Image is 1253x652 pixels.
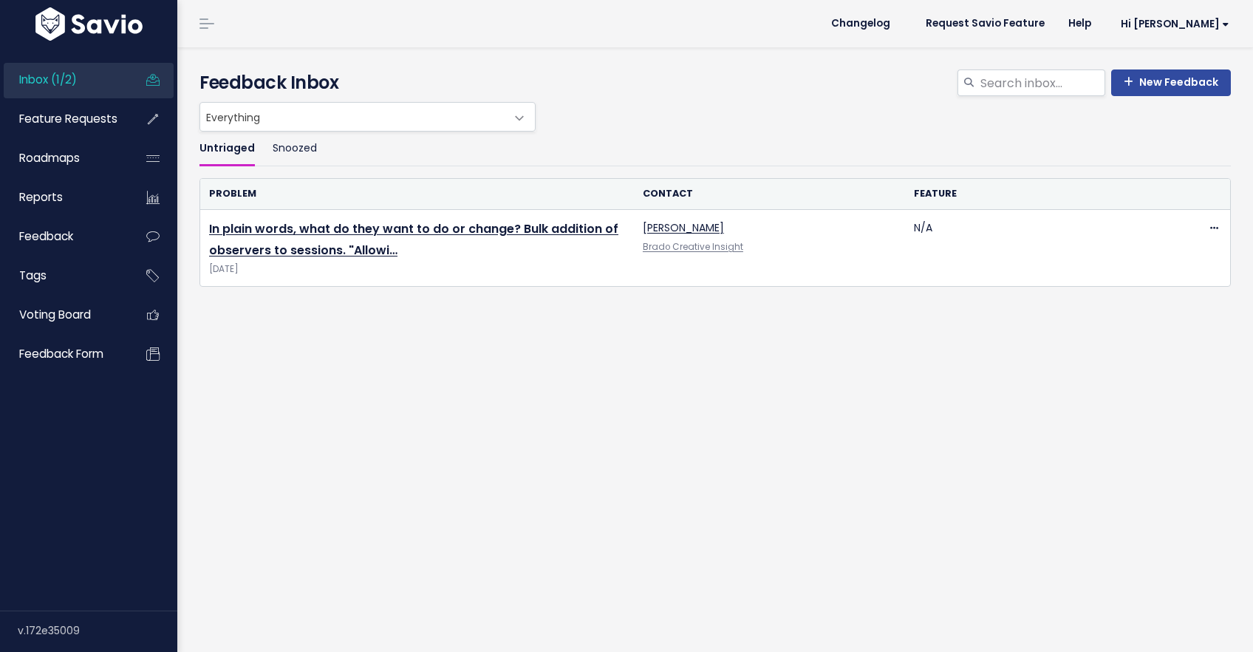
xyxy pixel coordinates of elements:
[199,69,1231,96] h4: Feedback Inbox
[1111,69,1231,96] a: New Feedback
[831,18,890,29] span: Changelog
[914,13,1056,35] a: Request Savio Feature
[200,103,505,131] span: Everything
[1121,18,1229,30] span: Hi [PERSON_NAME]
[199,132,1231,166] ul: Filter feature requests
[4,220,123,254] a: Feedback
[19,228,73,244] span: Feedback
[209,262,625,277] span: [DATE]
[1103,13,1241,35] a: Hi [PERSON_NAME]
[4,337,123,371] a: Feedback form
[634,179,905,209] th: Contact
[199,132,255,166] a: Untriaged
[199,102,536,132] span: Everything
[19,346,103,361] span: Feedback form
[209,220,618,259] a: In plain words, what do they want to do or change? Bulk addition of observers to sessions. "Allowi…
[979,69,1105,96] input: Search inbox...
[200,179,634,209] th: Problem
[1056,13,1103,35] a: Help
[19,307,91,322] span: Voting Board
[19,150,80,166] span: Roadmaps
[4,180,123,214] a: Reports
[19,111,117,126] span: Feature Requests
[643,241,743,253] a: Brado Creative Insight
[4,63,123,97] a: Inbox (1/2)
[905,210,1176,287] td: N/A
[4,141,123,175] a: Roadmaps
[4,102,123,136] a: Feature Requests
[905,179,1176,209] th: Feature
[643,220,724,235] a: [PERSON_NAME]
[18,611,177,650] div: v.172e35009
[19,268,47,283] span: Tags
[4,259,123,293] a: Tags
[19,72,77,87] span: Inbox (1/2)
[19,189,63,205] span: Reports
[273,132,317,166] a: Snoozed
[32,7,146,41] img: logo-white.9d6f32f41409.svg
[4,298,123,332] a: Voting Board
